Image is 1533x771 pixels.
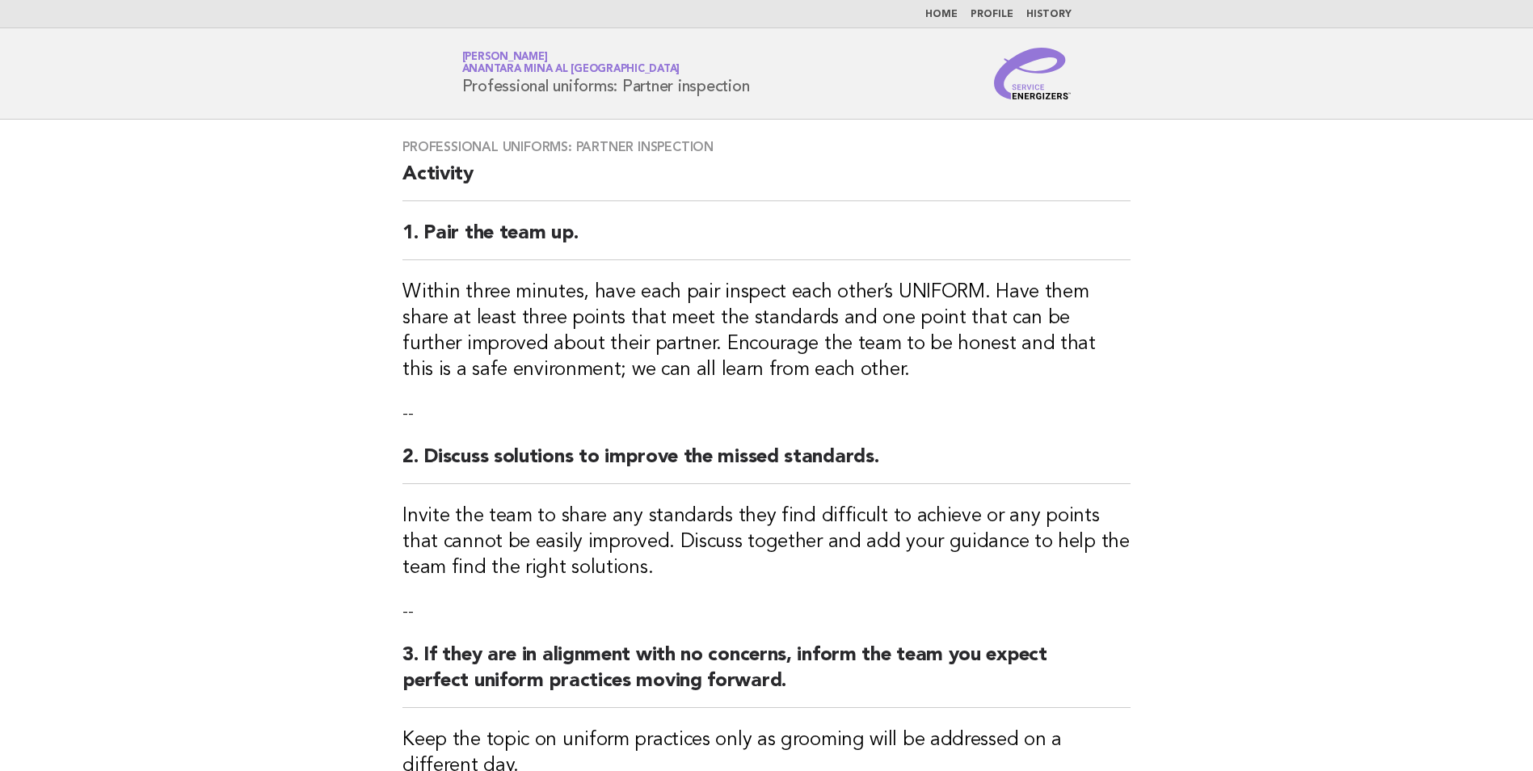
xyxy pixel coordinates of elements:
img: Service Energizers [994,48,1072,99]
span: Anantara Mina al [GEOGRAPHIC_DATA] [462,65,680,75]
a: [PERSON_NAME]Anantara Mina al [GEOGRAPHIC_DATA] [462,52,680,74]
h2: 3. If they are in alignment with no concerns, inform the team you expect perfect uniform practice... [402,642,1131,708]
a: Profile [971,10,1013,19]
h3: Invite the team to share any standards they find difficult to achieve or any points that cannot b... [402,503,1131,581]
a: Home [925,10,958,19]
p: -- [402,402,1131,425]
h3: Professional uniforms: Partner inspection [402,139,1131,155]
h1: Professional uniforms: Partner inspection [462,53,750,95]
a: History [1026,10,1072,19]
h2: Activity [402,162,1131,201]
p: -- [402,600,1131,623]
h2: 2. Discuss solutions to improve the missed standards. [402,444,1131,484]
h2: 1. Pair the team up. [402,221,1131,260]
h3: Within three minutes, have each pair inspect each other’s UNIFORM. Have them share at least three... [402,280,1131,383]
